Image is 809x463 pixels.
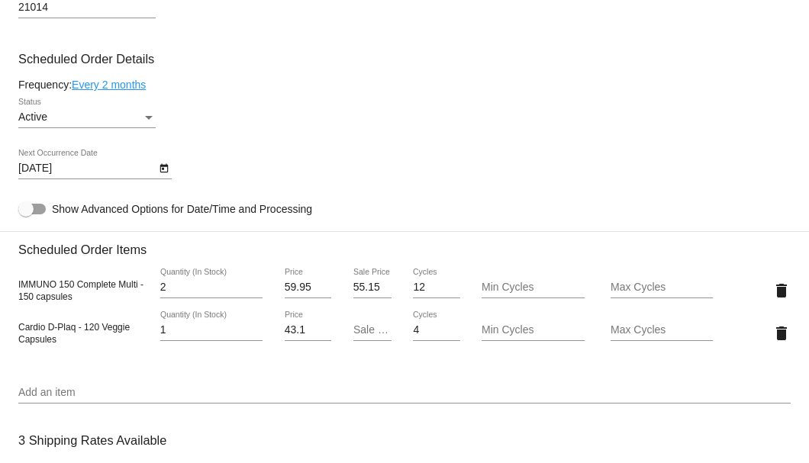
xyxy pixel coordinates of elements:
span: Active [18,111,47,123]
input: Cycles [413,281,459,294]
input: Next Occurrence Date [18,162,156,175]
mat-icon: delete [772,281,791,300]
input: Min Cycles [482,281,584,294]
input: Min Cycles [482,324,584,336]
input: Sale Price [353,324,392,336]
input: Max Cycles [611,281,713,294]
input: Quantity (In Stock) [160,324,263,336]
span: Cardio D-Plaq - 120 Veggie Capsules [18,322,130,345]
input: Sale Price [353,281,392,294]
h3: Scheduled Order Details [18,52,791,66]
mat-icon: delete [772,324,791,342]
button: Open calendar [156,159,172,175]
h3: 3 Shipping Rates Available [18,424,166,457]
input: Add an item [18,387,791,399]
input: Cycles [413,324,459,336]
input: Shipping Postcode [18,2,156,14]
input: Quantity (In Stock) [160,281,263,294]
input: Max Cycles [611,324,713,336]
div: Frequency: [18,79,791,91]
span: Show Advanced Options for Date/Time and Processing [52,201,312,217]
mat-select: Status [18,111,156,124]
input: Price [285,281,331,294]
a: Every 2 months [72,79,146,91]
span: IMMUNO 150 Complete Multi - 150 capsules [18,279,143,302]
h3: Scheduled Order Items [18,231,791,257]
input: Price [285,324,331,336]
